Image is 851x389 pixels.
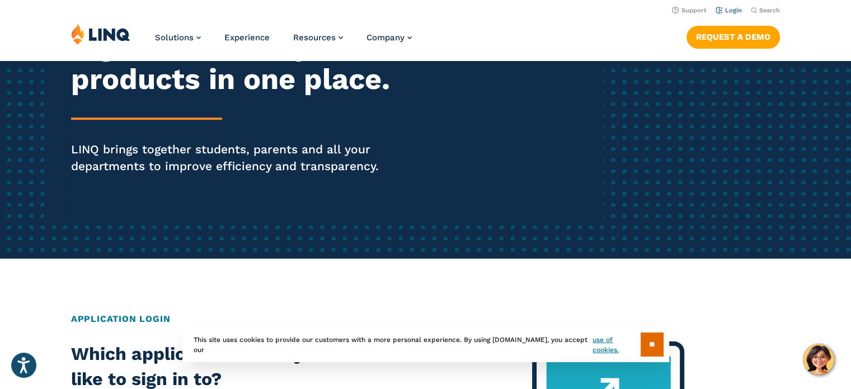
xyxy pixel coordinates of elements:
[687,26,780,48] a: Request a Demo
[716,7,742,14] a: Login
[71,141,399,175] p: LINQ brings together students, parents and all your departments to improve efficiency and transpa...
[293,32,336,43] span: Resources
[71,312,780,326] h2: Application Login
[687,24,780,48] nav: Button Navigation
[366,32,405,43] span: Company
[293,32,343,43] a: Resources
[71,24,130,45] img: LINQ | K‑12 Software
[182,327,669,362] div: This site uses cookies to provide our customers with a more personal experience. By using [DOMAIN...
[759,7,780,14] span: Search
[155,32,194,43] span: Solutions
[155,24,412,60] nav: Primary Navigation
[672,7,707,14] a: Support
[751,6,780,15] button: Open Search Bar
[803,344,834,375] button: Hello, have a question? Let’s chat.
[593,335,640,355] a: use of cookies.
[71,29,399,96] h2: Sign in to all of your products in one place.
[366,32,412,43] a: Company
[155,32,201,43] a: Solutions
[224,32,270,43] a: Experience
